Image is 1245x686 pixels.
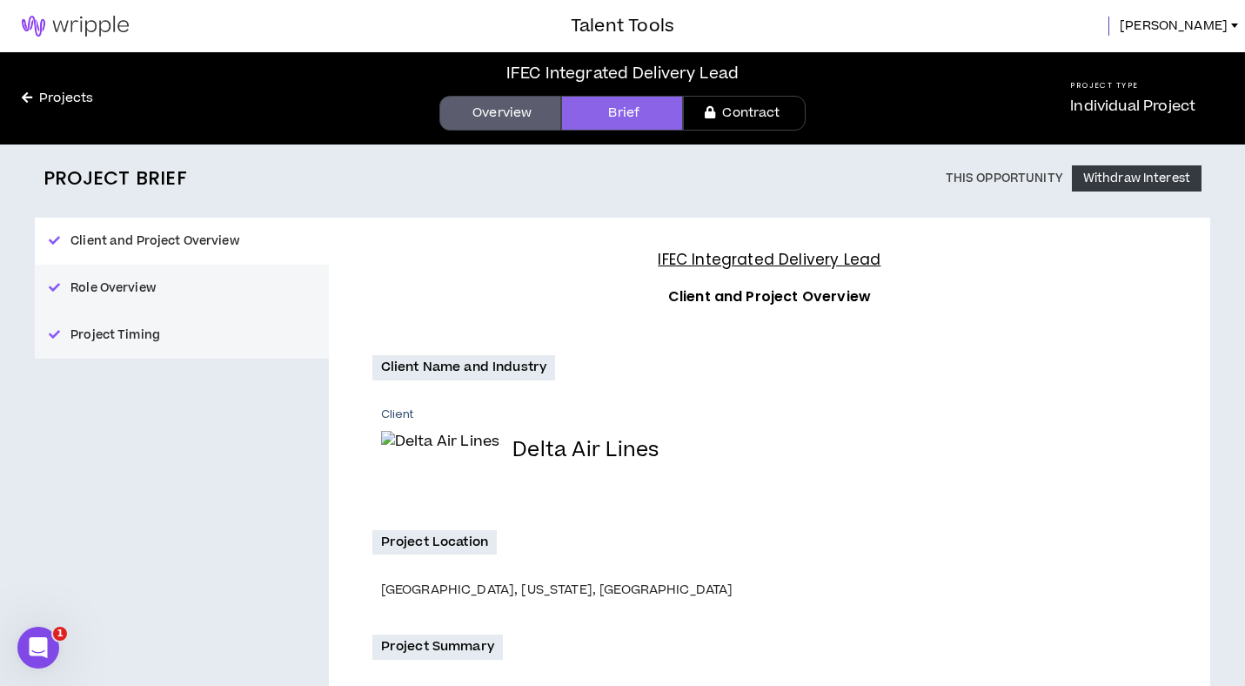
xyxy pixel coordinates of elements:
[571,13,674,39] h3: Talent Tools
[1070,96,1195,117] p: Individual Project
[512,439,659,461] h4: Delta Air Lines
[506,62,739,85] div: IFEC Integrated Delivery Lead
[35,265,329,312] button: Role Overview
[381,431,499,470] img: Delta Air Lines
[381,581,1167,600] div: [GEOGRAPHIC_DATA], [US_STATE], [GEOGRAPHIC_DATA]
[44,167,187,190] h2: Project Brief
[683,96,805,131] a: Contract
[1070,80,1195,91] h5: Project Type
[17,627,59,669] iframe: Intercom live chat
[1072,165,1201,192] button: Withdraw Interest
[381,407,414,422] p: Client
[372,248,1167,272] h4: IFEC Integrated Delivery Lead
[35,312,329,359] button: Project Timing
[53,627,67,641] span: 1
[1120,17,1228,36] span: [PERSON_NAME]
[372,635,503,659] p: Project Summary
[372,355,555,380] p: Client Name and Industry
[561,96,683,131] a: Brief
[439,96,561,131] a: Overview
[372,286,1167,308] h3: Client and Project Overview
[946,171,1063,185] p: This Opportunity
[372,530,497,555] p: Project Location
